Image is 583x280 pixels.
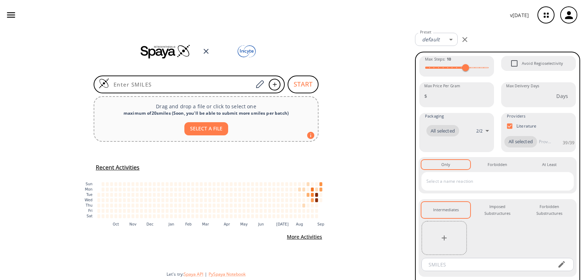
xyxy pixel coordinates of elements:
[209,271,246,277] button: PySpaya Notebook
[424,92,427,100] p: $
[563,140,574,146] p: 39 / 39
[168,222,174,226] text: Jan
[288,76,319,93] button: START
[96,164,140,171] h5: Recent Activities
[531,203,568,217] div: Forbidden Substructures
[522,60,563,67] span: Avoid Regioselectivity
[184,122,228,135] button: SELECT A FILE
[542,161,557,168] div: At Least
[506,83,539,89] label: Max Delivery Days
[296,222,303,226] text: Aug
[516,123,537,129] p: Literature
[422,36,440,43] em: default
[98,182,322,218] g: cell
[476,128,483,134] p: 2 / 2
[130,222,137,226] text: Nov
[447,56,451,62] strong: 10
[113,222,325,226] g: x-axis tick label
[525,202,574,218] button: Forbidden Substructures
[141,44,190,58] img: Spaya logo
[167,271,409,277] div: Let's try:
[317,222,324,226] text: Sep
[85,187,93,191] text: Mon
[85,182,93,218] g: y-axis tick label
[556,92,568,100] p: Days
[88,209,93,213] text: Fri
[441,161,450,168] div: Only
[276,222,289,226] text: [DATE]
[424,83,460,89] label: Max Price Per Gram
[510,11,529,19] p: v [DATE]
[224,222,230,226] text: Apr
[421,202,470,218] button: Intermediates
[100,103,312,110] p: Drag and drop a file or click to select one
[426,128,459,135] span: All selected
[507,56,522,71] span: Avoid Regioselectivity
[184,271,203,277] button: Spaya API
[425,176,560,187] input: Select a name reaction
[421,160,470,169] button: Only
[147,222,154,226] text: Dec
[425,56,451,62] span: Max Steps :
[86,193,93,197] text: Tue
[479,203,516,217] div: Imposed Substructures
[202,222,209,226] text: Mar
[85,203,93,207] text: Thu
[86,214,93,218] text: Sat
[473,160,522,169] button: Forbidden
[185,222,191,226] text: Feb
[507,113,525,119] span: Providers
[425,113,444,119] span: Packaging
[488,161,507,168] div: Forbidden
[525,160,574,169] button: At Least
[433,207,459,213] div: Intermediates
[424,258,552,271] input: SMILES
[222,43,272,59] img: Team logo
[473,202,522,218] button: Imposed Substructures
[100,110,312,116] div: maximum of 20 smiles ( Soon, you'll be able to submit more smiles per batch )
[284,230,325,244] button: More Activities
[537,136,553,147] input: Provider name
[420,30,431,35] label: Preset
[258,222,264,226] text: Jun
[504,138,537,145] span: All selected
[240,222,248,226] text: May
[109,81,253,88] input: Enter SMILES
[93,162,142,173] button: Recent Activities
[203,271,209,277] span: |
[86,182,93,186] text: Sun
[113,222,119,226] text: Oct
[85,198,93,202] text: Wed
[99,78,109,89] img: Logo Spaya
